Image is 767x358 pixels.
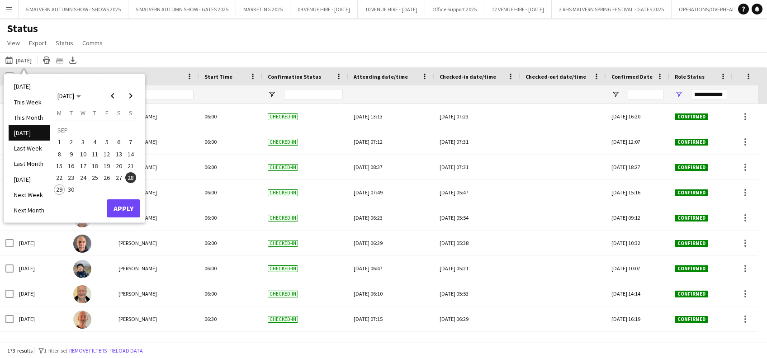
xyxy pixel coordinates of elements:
button: Office Support 2025 [425,0,484,18]
button: 01-09-2025 [53,136,65,148]
span: Checked-in [268,291,298,297]
span: 24 [78,172,89,183]
span: F [105,109,109,117]
img: Stuart McNaughton [73,285,91,303]
div: [DATE] 06:29 [440,306,515,331]
button: MARKETING 2025 [236,0,290,18]
div: 06:00 [199,256,262,281]
span: 28 [125,172,136,183]
span: Confirmed [675,215,708,221]
span: 23 [66,172,77,183]
div: [DATE] 08:37 [354,155,429,179]
button: Open Filter Menu [268,90,276,99]
span: 26 [101,172,112,183]
span: Photo [73,73,89,80]
span: 3 [78,137,89,147]
div: [DATE] 14:14 [606,281,669,306]
div: [DATE] 09:12 [606,205,669,230]
button: 11-09-2025 [89,148,101,160]
span: 10 [78,149,89,160]
span: [PERSON_NAME] [118,316,157,322]
button: 05-09-2025 [101,136,113,148]
button: 21-09-2025 [125,160,137,172]
button: 30-09-2025 [65,184,77,195]
div: [DATE] 17:58 [354,332,429,357]
button: 20-09-2025 [113,160,124,172]
div: [DATE] 07:12 [354,129,429,154]
button: 10-09-2025 [77,148,89,160]
span: 8 [54,149,65,160]
div: 06:00 [199,231,262,255]
div: [DATE] 16:20 [606,104,669,129]
button: 19-09-2025 [101,160,113,172]
button: 24-09-2025 [77,172,89,184]
button: 22-09-2025 [53,172,65,184]
span: T [93,109,96,117]
button: Reload data [109,346,145,356]
button: OPERATIONS/OVERHEAD 2025 [672,0,755,18]
div: [DATE] 06:23 [354,205,429,230]
input: Name Filter Input [135,89,194,100]
span: Confirmed [675,113,708,120]
button: Remove filters [67,346,109,356]
span: 15 [54,160,65,171]
span: Checked-in [268,189,298,196]
span: Checked-in [268,113,298,120]
span: Checked-out date/time [526,73,586,80]
span: 1 [54,137,65,147]
span: Export [29,39,47,47]
span: 6 [114,137,124,147]
button: 5 MALVERN AUTUMN SHOW - GATES 2025 [128,0,236,18]
span: 19 [101,160,112,171]
button: 04-09-2025 [89,136,101,148]
button: 13-09-2025 [113,148,124,160]
div: [DATE] 10:07 [606,256,669,281]
span: Checked-in [268,215,298,221]
div: [DATE] 15:16 [606,180,669,205]
div: [DATE] 05:53 [440,281,515,306]
span: Checked-in [268,265,298,272]
span: View [7,39,20,47]
span: S [117,109,121,117]
span: 1 filter set [44,347,67,354]
div: [DATE] 10:32 [606,231,669,255]
div: [DATE] 05:38 [440,231,515,255]
span: S [129,109,133,117]
div: [DATE] [14,332,68,357]
img: Ian Blanchard [73,311,91,329]
span: 25 [90,172,100,183]
li: Last Month [9,156,50,171]
span: Confirmed [675,189,708,196]
li: [DATE] [9,172,50,187]
div: [DATE] 06:47 [354,256,429,281]
app-action-btn: Print [41,55,52,66]
span: 30 [66,184,77,195]
button: 08-09-2025 [53,148,65,160]
span: Name [118,73,133,80]
span: Confirmed [675,316,708,323]
span: Checked-in [268,164,298,171]
div: 06:00 [199,129,262,154]
td: SEP [53,124,137,136]
li: Next Month [9,203,50,218]
div: [DATE] [14,306,68,331]
button: 16-09-2025 [65,160,77,172]
button: Previous month [104,87,122,105]
a: Status [52,37,77,49]
img: Ian Dean [73,260,91,278]
div: 06:30 [199,306,262,331]
span: 12 [101,149,112,160]
button: 26-09-2025 [101,172,113,184]
img: Russell Winfield [73,235,91,253]
li: [DATE] [9,125,50,141]
span: Checked-in [268,139,298,146]
span: Confirmation Status [268,73,321,80]
li: Last Week [9,141,50,156]
div: 06:30 [199,332,262,357]
span: 21 [125,160,136,171]
div: [DATE] 07:31 [440,155,515,179]
button: 23-09-2025 [65,172,77,184]
span: Checked-in [268,240,298,247]
span: [PERSON_NAME] [118,240,157,246]
span: W [80,109,85,117]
